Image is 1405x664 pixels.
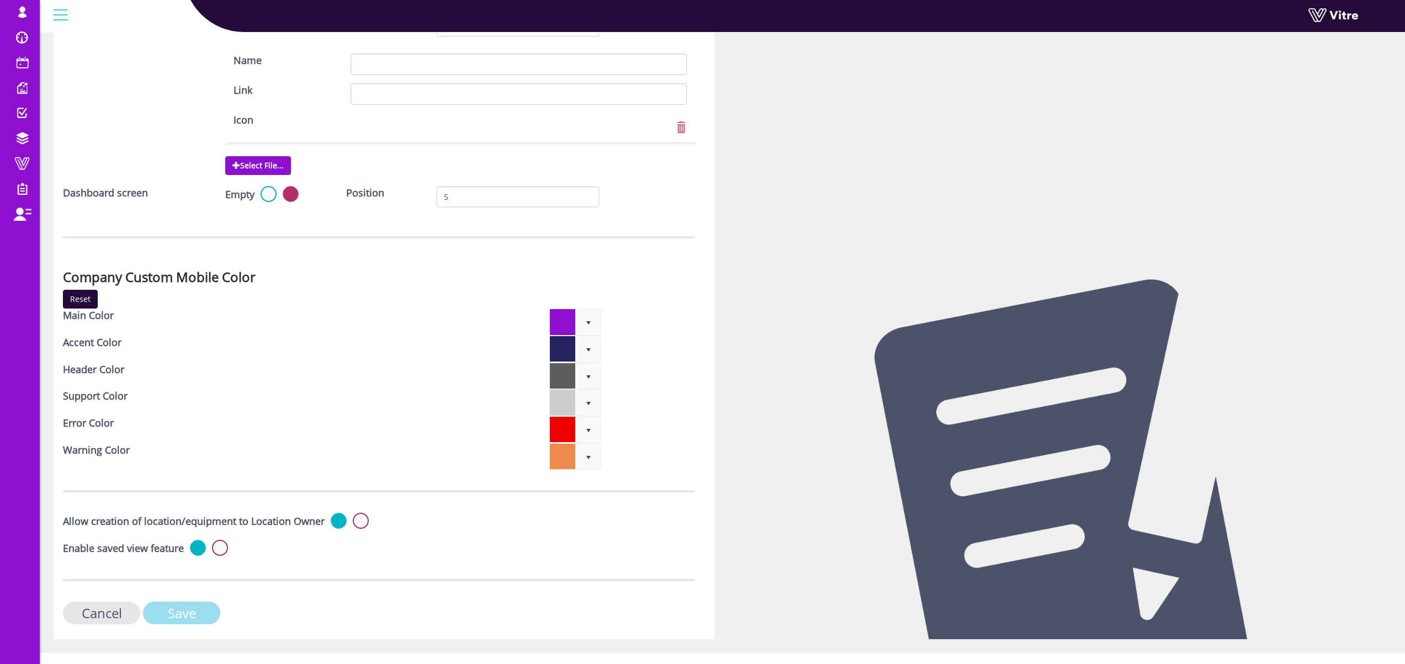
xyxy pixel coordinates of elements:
label: Position [346,186,384,200]
span: select [575,444,601,470]
span: Current selected color is #8d10ce [549,309,602,336]
input: Cancel [63,602,140,624]
input: Reset [63,290,98,309]
span: Select File... [225,156,291,175]
label: Header Color [63,363,124,377]
span: Current selected color is #252262 [549,336,602,363]
span: Current selected color is #f00000 [549,416,602,443]
span: select [575,363,601,389]
label: Dashboard screen [63,186,148,200]
span: Current selected color is #5d5d5d [549,363,602,390]
label: Accent Color [63,336,121,350]
label: Support Color [63,389,128,403]
label: Enable saved view feature [63,541,184,556]
label: Link [234,83,252,98]
span: select [575,309,601,335]
label: Allow creation of location/equipment to Location Owner [63,514,325,529]
label: Warning Color [63,443,130,458]
span: select [575,417,601,443]
span: select [575,336,601,362]
h3: Company Custom Mobile Color [63,270,695,284]
label: Name [234,54,262,68]
label: Error Color [63,416,114,431]
label: Empty [225,188,255,202]
span: Current selected color is #ed8b4c [549,443,602,470]
span: select [575,390,601,416]
label: Main Color [63,309,114,323]
span: Current selected color is #cccccc [549,389,602,416]
label: Icon [234,113,253,128]
input: Save [143,602,220,624]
